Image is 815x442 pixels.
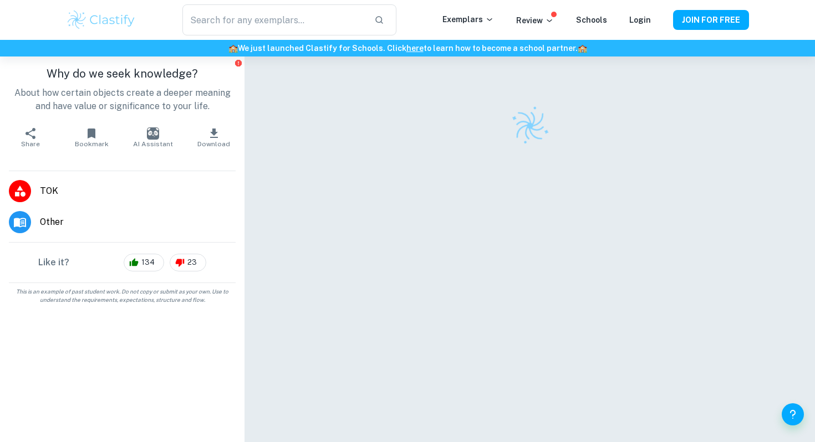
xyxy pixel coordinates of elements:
[4,287,240,304] span: This is an example of past student work. Do not copy or submit as your own. Use to understand the...
[61,122,122,153] button: Bookmark
[40,215,236,229] span: Other
[184,122,244,153] button: Download
[75,140,109,148] span: Bookmark
[516,14,554,27] p: Review
[66,9,136,31] img: Clastify logo
[133,140,173,148] span: AI Assistant
[147,127,159,140] img: AI Assistant
[170,254,206,271] div: 23
[9,65,236,82] h1: Why do we seek knowledge?
[234,59,242,67] button: Report issue
[197,140,230,148] span: Download
[578,44,587,53] span: 🏫
[406,44,424,53] a: here
[228,44,238,53] span: 🏫
[124,254,164,271] div: 134
[504,100,556,152] img: Clastify logo
[40,184,236,198] span: TOK
[123,122,184,153] button: AI Assistant
[673,10,749,30] button: JOIN FOR FREE
[2,42,813,54] h6: We just launched Clastify for Schools. Click to learn how to become a school partner.
[576,16,607,24] a: Schools
[9,86,236,113] p: About how certain objects create a deeper meaning and have value or significance to your life.
[442,13,494,25] p: Exemplars
[182,4,365,35] input: Search for any exemplars...
[21,140,40,148] span: Share
[782,403,804,425] button: Help and Feedback
[135,257,161,268] span: 134
[38,256,69,269] h6: Like it?
[629,16,651,24] a: Login
[181,257,203,268] span: 23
